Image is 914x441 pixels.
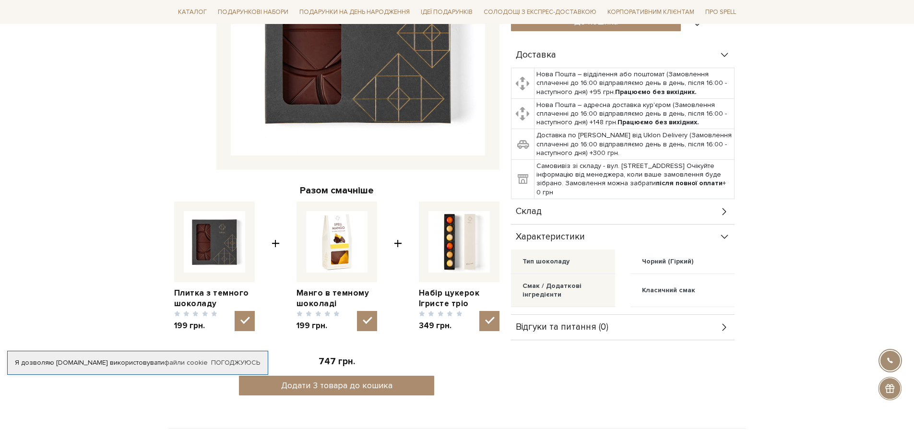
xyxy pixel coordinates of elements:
span: Характеристики [516,233,585,241]
span: + [394,202,402,331]
a: Подарункові набори [214,5,292,20]
b: після повної оплати [656,179,723,187]
b: Працюємо без вихідних. [615,88,697,96]
a: Набір цукерок Ігристе тріо [419,288,499,309]
td: Нова Пошта – відділення або поштомат (Замовлення сплаченні до 16:00 відправляємо день в день, піс... [534,68,735,99]
div: Разом смачніше [174,184,499,197]
span: До кошика [574,16,618,27]
img: Манго в темному шоколаді [306,211,368,273]
span: Доставка [516,51,556,60]
a: Солодощі з експрес-доставкою [480,4,600,20]
span: 349 грн. [419,321,463,331]
td: Нова Пошта – адресна доставка кур'єром (Замовлення сплаченні до 16:00 відправляємо день в день, п... [534,98,735,129]
a: файли cookie [164,358,208,367]
span: 199 грн. [297,321,340,331]
div: Я дозволяю [DOMAIN_NAME] використовувати [8,358,268,367]
div: Смак / Додаткові інгредієнти [522,282,604,299]
td: Доставка по [PERSON_NAME] від Uklon Delivery (Замовлення сплаченні до 16:00 відправляємо день в д... [534,129,735,160]
td: Самовивіз зі складу - вул. [STREET_ADDRESS] Очікуйте інформацію від менеджера, коли ваше замовлен... [534,160,735,199]
a: Корпоративним клієнтам [604,5,698,20]
span: Склад [516,207,542,216]
img: Плитка з темного шоколаду [184,211,245,273]
div: Тип шоколаду [522,257,570,266]
b: Працюємо без вихідних. [617,118,699,126]
button: Додати 3 товара до кошика [239,376,434,395]
a: Подарунки на День народження [296,5,414,20]
a: Каталог [174,5,211,20]
span: 747 грн. [319,356,355,367]
span: Відгуки та питання (0) [516,323,608,332]
a: Плитка з темного шоколаду [174,288,255,309]
a: Погоджуюсь [211,358,260,367]
a: Манго в темному шоколаді [297,288,377,309]
span: 199 грн. [174,321,218,331]
a: Ідеї подарунків [417,5,476,20]
div: Чорний (Гіркий) [642,257,693,266]
div: Класичний смак [642,286,695,295]
img: Набір цукерок Ігристе тріо [428,211,490,273]
a: Про Spell [701,5,740,20]
span: + [272,202,280,331]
